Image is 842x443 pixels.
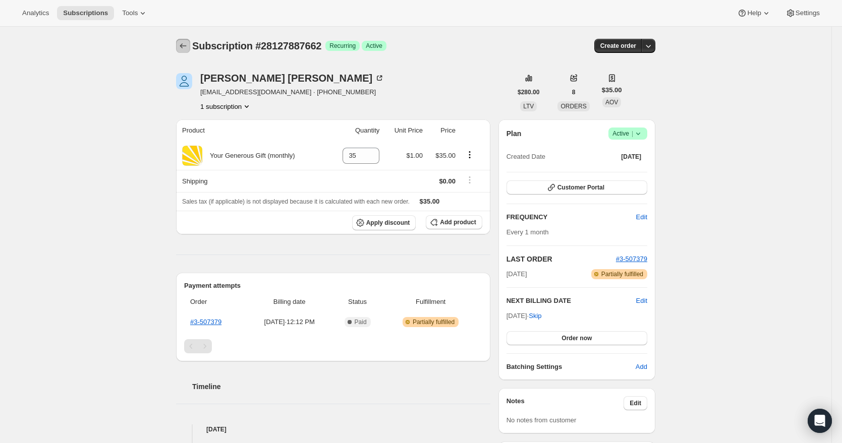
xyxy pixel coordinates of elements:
span: Recurring [329,42,356,50]
span: Paid [355,318,367,326]
span: $280.00 [518,88,539,96]
span: [EMAIL_ADDRESS][DOMAIN_NAME] · [PHONE_NUMBER] [200,87,384,97]
span: Nora Formento [176,73,192,89]
button: Edit [630,209,653,225]
div: [PERSON_NAME] [PERSON_NAME] [200,73,384,83]
span: Tools [122,9,138,17]
button: Tools [116,6,154,20]
h2: Payment attempts [184,281,482,291]
button: [DATE] [615,150,647,164]
button: Help [731,6,777,20]
span: Sales tax (if applicable) is not displayed because it is calculated with each new order. [182,198,410,205]
span: Status [336,297,379,307]
span: Edit [630,399,641,407]
span: 8 [572,88,576,96]
button: Subscriptions [176,39,190,53]
div: Your Generous Gift (monthly) [202,151,295,161]
button: Create order [594,39,642,53]
span: [DATE] [507,269,527,279]
th: Quantity [329,119,383,142]
h4: [DATE] [176,424,490,434]
button: Add product [426,215,482,229]
a: #3-507379 [190,318,221,326]
button: Subscriptions [57,6,114,20]
span: Subscriptions [63,9,108,17]
button: Skip [523,308,547,324]
button: Add [630,359,653,375]
span: Billing date [249,297,330,307]
div: Open Intercom Messenger [808,409,832,433]
span: Settings [796,9,820,17]
button: 8 [566,85,582,99]
a: #3-507379 [616,255,647,263]
span: Customer Portal [557,183,604,192]
span: $35.00 [435,152,456,159]
button: Analytics [16,6,55,20]
span: Add product [440,218,476,226]
h2: Timeline [192,382,490,392]
button: Product actions [200,101,252,111]
span: ORDERS [560,103,586,110]
h6: Batching Settings [507,362,636,372]
span: Active [366,42,382,50]
button: Order now [507,331,647,345]
th: Product [176,119,329,142]
span: Order now [562,334,592,342]
th: Shipping [176,170,329,192]
th: Unit Price [382,119,426,142]
button: Apply discount [352,215,416,230]
span: Edit [636,212,647,222]
span: [DATE] · [507,312,542,320]
span: Add [636,362,647,372]
span: Help [747,9,761,17]
span: [DATE] [621,153,641,161]
th: Order [184,291,246,313]
span: $35.00 [602,85,622,95]
span: Partially fulfilled [413,318,455,326]
img: product img [182,146,202,166]
button: #3-507379 [616,254,647,264]
span: Active [612,129,643,139]
span: [DATE] · 12:12 PM [249,317,330,327]
th: Price [426,119,459,142]
span: Fulfillment [385,297,476,307]
h3: Notes [507,396,624,410]
span: Create order [600,42,636,50]
h2: Plan [507,129,522,139]
nav: Pagination [184,339,482,353]
span: Apply discount [366,219,410,227]
span: Partially fulfilled [601,270,643,278]
span: LTV [523,103,534,110]
span: Every 1 month [507,228,549,236]
button: Edit [636,296,647,306]
span: Skip [529,311,541,321]
span: Analytics [22,9,49,17]
span: $35.00 [420,198,440,205]
button: Shipping actions [462,174,478,185]
span: | [632,130,633,138]
button: Product actions [462,149,478,160]
button: Customer Portal [507,180,647,195]
h2: FREQUENCY [507,212,636,222]
h2: NEXT BILLING DATE [507,296,636,306]
span: $1.00 [407,152,423,159]
button: $280.00 [512,85,545,99]
span: $0.00 [439,177,456,185]
button: Edit [624,396,647,410]
span: No notes from customer [507,416,577,424]
button: Settings [779,6,826,20]
span: AOV [605,99,618,106]
h2: LAST ORDER [507,254,616,264]
span: Created Date [507,152,545,162]
span: Subscription #28127887662 [192,40,321,51]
